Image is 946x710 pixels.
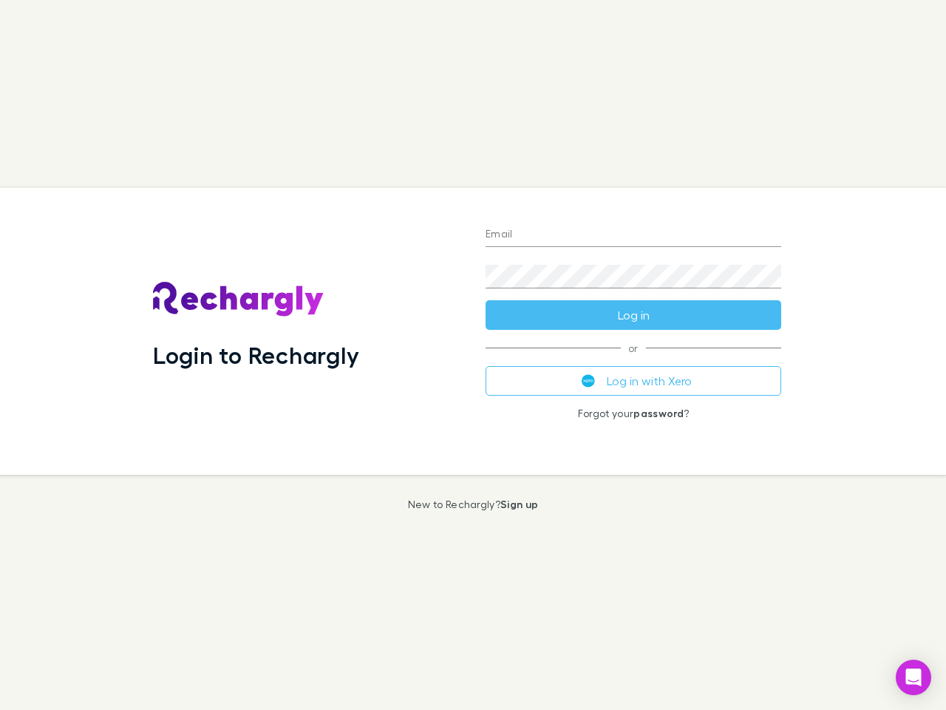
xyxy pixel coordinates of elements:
a: Sign up [500,498,538,510]
p: Forgot your ? [486,408,781,419]
span: or [486,348,781,348]
img: Rechargly's Logo [153,282,324,317]
a: password [633,407,684,419]
h1: Login to Rechargly [153,341,359,369]
button: Log in [486,300,781,330]
p: New to Rechargly? [408,498,539,510]
img: Xero's logo [582,374,595,388]
div: Open Intercom Messenger [896,660,931,695]
button: Log in with Xero [486,366,781,396]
